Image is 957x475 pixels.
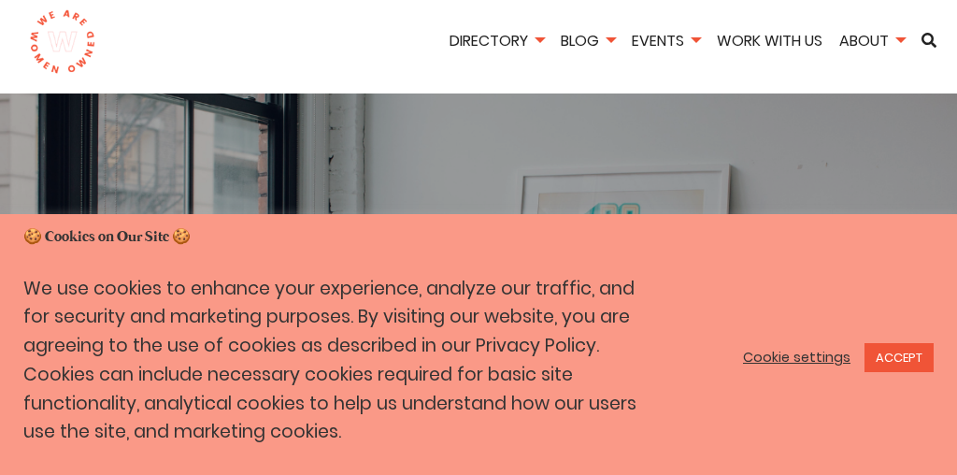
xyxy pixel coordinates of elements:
a: Cookie settings [743,349,850,366]
a: Events [625,30,707,51]
img: logo [29,9,95,75]
p: We use cookies to enhance your experience, analyze our traffic, and for security and marketing pu... [23,275,661,447]
li: Blog [554,29,621,56]
a: About [833,30,911,51]
a: Search [915,33,943,48]
li: Events [625,29,707,56]
a: ACCEPT [864,343,934,372]
a: Work With Us [710,30,829,51]
li: About [833,29,911,56]
a: Blog [554,30,621,51]
h5: 🍪 Cookies on Our Site 🍪 [23,227,934,248]
li: Directory [443,29,550,56]
a: Directory [443,30,550,51]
